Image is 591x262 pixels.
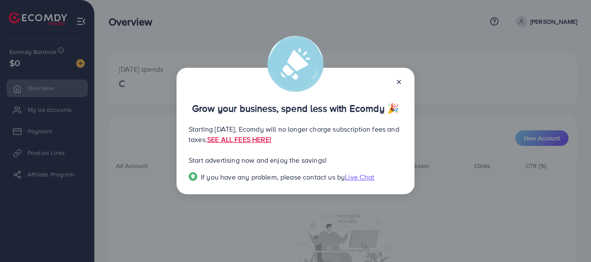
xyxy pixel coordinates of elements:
a: SEE ALL FEES HERE! [207,135,271,144]
img: alert [267,36,324,92]
span: Live Chat [345,172,374,182]
p: Start advertising now and enjoy the savings! [189,155,402,165]
p: Starting [DATE], Ecomdy will no longer charge subscription fees and taxes. [189,124,402,145]
img: Popup guide [189,172,197,181]
p: Grow your business, spend less with Ecomdy 🎉 [189,103,402,114]
span: If you have any problem, please contact us by [201,172,345,182]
